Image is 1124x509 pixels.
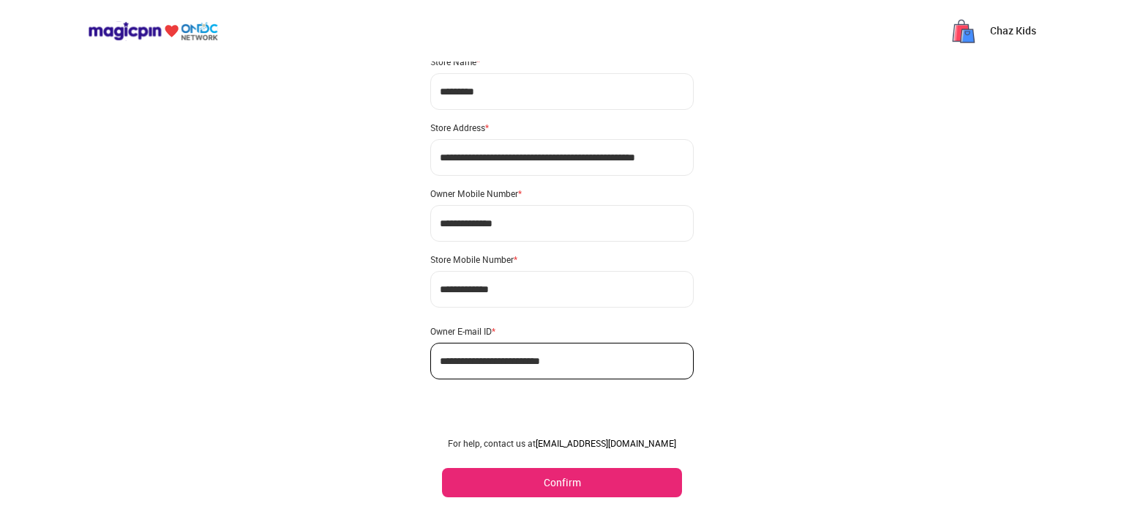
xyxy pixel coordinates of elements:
div: For help, contact us at [442,437,682,449]
img: PH-g96n09aFskHrU9yybL88Q3zUNYijZIRTkmVs5ROI_6hdY0EGCS7JxCQUwo5tYTot2xsgp9XB0NaiXFJDSaokRPrs [949,16,978,45]
div: Store Address [430,122,694,133]
p: Chaz Kids [990,23,1036,38]
div: Owner Mobile Number [430,187,694,199]
div: Owner E-mail ID [430,325,694,337]
img: ondc-logo-new-small.8a59708e.svg [88,21,218,41]
div: Store Mobile Number [430,253,694,265]
a: [EMAIL_ADDRESS][DOMAIN_NAME] [536,437,676,449]
div: Store Name [430,56,694,67]
button: Confirm [442,468,682,497]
